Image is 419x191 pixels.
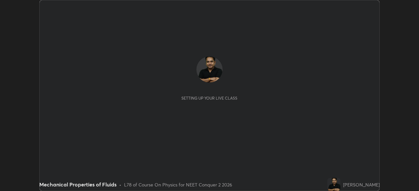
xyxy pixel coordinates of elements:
img: 866aaf4fe3684a94a3c50856bc9fb742.png [327,178,340,191]
div: [PERSON_NAME] [343,181,380,188]
div: Mechanical Properties of Fluids [39,181,117,188]
div: • [119,181,121,188]
div: Setting up your live class [181,96,237,101]
div: L78 of Course On Physics for NEET Conquer 2 2026 [124,181,232,188]
img: 866aaf4fe3684a94a3c50856bc9fb742.png [196,56,223,83]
